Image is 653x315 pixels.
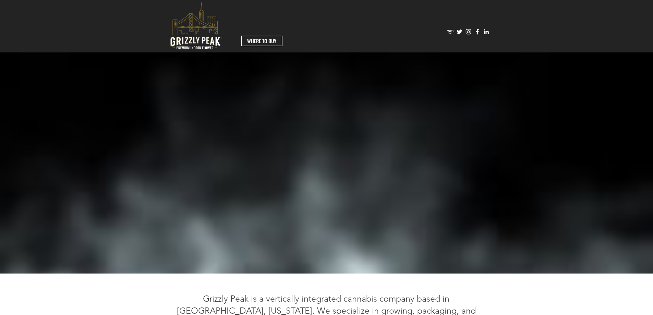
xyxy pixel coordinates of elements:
img: Facebook [474,28,481,35]
img: Likedin [483,28,490,35]
img: Twitter [456,28,463,35]
svg: premium-indoor-flower [170,2,222,49]
img: Instagram [465,28,472,35]
ul: Social Bar [447,28,490,35]
a: WHERE TO BUY [241,36,282,46]
span: WHERE TO BUY [247,37,276,45]
img: weedmaps [447,28,454,35]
